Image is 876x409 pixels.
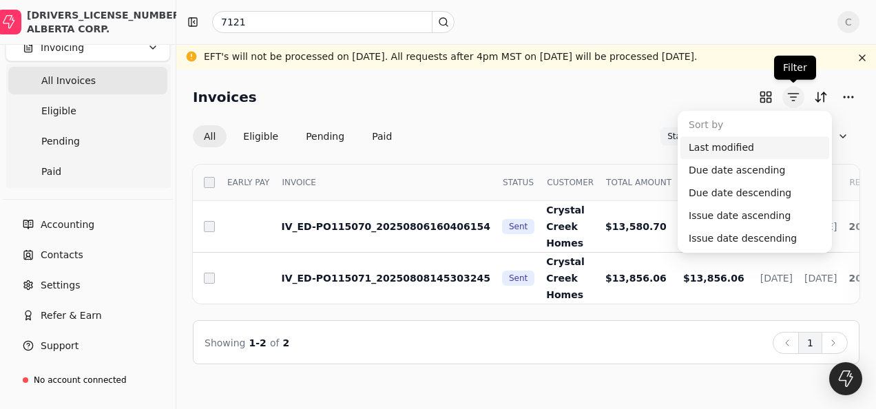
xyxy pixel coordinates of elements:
[6,211,170,238] a: Accounting
[41,134,80,149] span: Pending
[667,130,718,143] span: Status: Sent
[680,204,829,227] div: Issue date ascending
[41,104,76,118] span: Eligible
[837,86,859,108] button: More
[606,176,671,189] span: TOTAL AMOUNT
[212,11,455,33] input: Search
[41,74,96,88] span: All Invoices
[760,273,793,284] span: [DATE]
[227,176,269,189] span: EARLY PAY
[848,273,875,284] span: 2052
[281,273,490,284] span: IV_ED-PO115071_20250808145303245
[680,227,829,250] div: Issue date descending
[232,125,289,147] button: Eligible
[8,97,167,125] a: Eligible
[41,218,94,232] span: Accounting
[249,337,267,348] span: 1 - 2
[41,41,84,55] span: Invoicing
[6,241,170,269] a: Contacts
[282,176,315,189] span: INVOICE
[8,127,167,155] a: Pending
[546,204,585,249] span: Crystal Creek Homes
[829,362,862,395] div: Open Intercom Messenger
[680,136,829,159] div: Last modified
[848,221,875,232] span: 2052
[193,125,227,147] button: All
[41,165,61,179] span: Paid
[849,176,865,189] span: REF
[509,272,528,284] span: Sent
[295,125,355,147] button: Pending
[503,176,534,189] span: STATUS
[6,34,170,61] button: Invoicing
[680,182,829,204] div: Due date descending
[27,8,179,36] div: [DRIVERS_LICENSE_NUMBER] ALBERTA CORP.
[837,11,859,33] button: C
[205,337,245,348] span: Showing
[41,339,79,353] span: Support
[8,67,167,94] a: All Invoices
[6,332,170,359] button: Support
[509,220,528,233] span: Sent
[6,302,170,329] button: Refer & Earn
[41,308,102,323] span: Refer & Earn
[546,256,585,300] span: Crystal Creek Homes
[774,56,816,80] div: Filter
[204,50,698,64] div: EFT's will not be processed on [DATE]. All requests after 4pm MST on [DATE] will be processed [DA...
[283,337,290,348] span: 2
[798,332,822,354] button: 1
[605,273,667,284] span: $13,856.06
[34,374,127,386] div: No account connected
[41,278,80,293] span: Settings
[6,368,170,392] a: No account connected
[193,86,257,108] h2: Invoices
[680,159,829,182] div: Due date ascending
[8,158,167,185] a: Paid
[810,86,832,108] button: Sort
[660,127,724,145] button: Status: Sent
[683,273,744,284] span: $13,856.06
[680,114,829,136] div: Sort by
[804,273,837,284] span: [DATE]
[193,125,403,147] div: Invoice filter options
[270,337,280,348] span: of
[605,221,667,232] span: $13,580.70
[6,271,170,299] a: Settings
[361,125,403,147] button: Paid
[547,176,594,189] span: CUSTOMER
[281,221,490,232] span: IV_ED-PO115070_20250806160406154
[41,248,83,262] span: Contacts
